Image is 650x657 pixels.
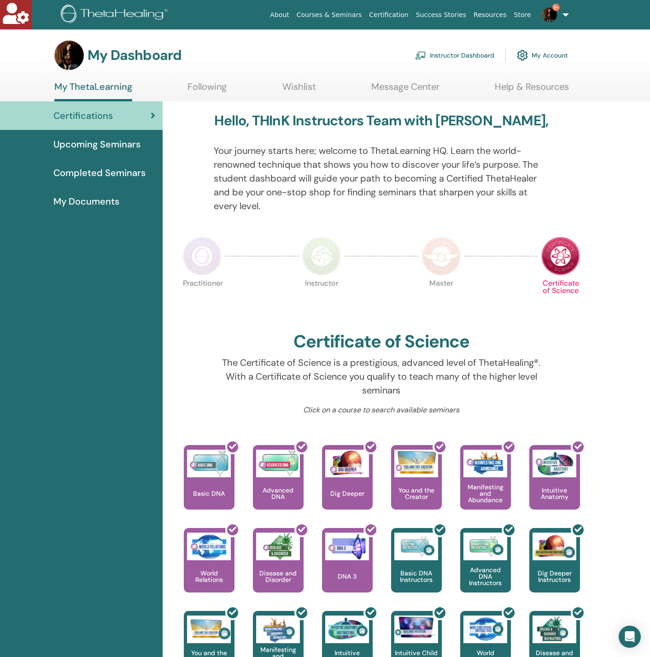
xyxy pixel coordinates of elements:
a: Certification [365,6,412,23]
img: Dig Deeper [325,450,369,477]
p: Master [422,280,461,318]
a: Instructor Dashboard [415,45,494,65]
img: Dig Deeper Instructors [533,533,576,560]
p: Your journey starts here; welcome to ThetaLearning HQ. Learn the world-renowned technique that sh... [214,144,549,213]
h2: Certificate of Science [293,331,469,352]
p: Intuitive Anatomy [529,487,580,500]
a: Wishlist [282,81,316,99]
a: Advanced DNA Advanced DNA [253,445,304,528]
span: 9+ [552,4,560,11]
img: Disease and Disorder [256,533,300,560]
img: default.jpg [54,41,84,70]
p: You and the Creator [391,487,442,500]
a: Resources [470,6,510,23]
p: Practitioner [183,280,222,318]
img: Advanced DNA Instructors [463,533,507,560]
img: logo.png [61,5,171,25]
img: Intuitive Anatomy [533,450,576,477]
img: cog.svg [517,47,528,63]
img: Instructor [302,237,341,276]
p: Certificate of Science [541,280,580,318]
p: Instructor [302,280,341,318]
a: Success Stories [412,6,470,23]
img: DNA 3 [325,533,369,560]
a: Help & Resources [495,81,569,99]
a: Dig Deeper Instructors Dig Deeper Instructors [529,528,580,611]
img: Basic DNA [187,450,231,477]
a: Basic DNA Instructors Basic DNA Instructors [391,528,442,611]
a: Following [187,81,227,99]
a: Store [510,6,535,23]
img: Certificate of Science [541,237,580,276]
p: World Relations [184,570,234,583]
p: Advanced DNA Instructors [460,567,511,586]
img: Intuitive Child In Me Instructors [394,616,438,638]
p: Dig Deeper [327,490,368,497]
p: Manifesting and Abundance [460,484,511,503]
a: Intuitive Anatomy Intuitive Anatomy [529,445,580,528]
h3: Hello, THInK Instructors Team with [PERSON_NAME], [214,112,548,129]
p: Basic DNA Instructors [391,570,442,583]
a: Advanced DNA Instructors Advanced DNA Instructors [460,528,511,611]
a: Dig Deeper Dig Deeper [322,445,373,528]
span: My Documents [53,194,119,208]
img: Practitioner [183,237,222,276]
a: Disease and Disorder Disease and Disorder [253,528,304,611]
a: My ThetaLearning [54,81,132,101]
span: Certifications [53,109,113,123]
a: About [266,6,293,23]
img: World Relations Instructors [463,616,507,643]
a: My Account [517,45,568,65]
img: Master [422,237,461,276]
img: You and the Creator [394,450,438,475]
img: World Relations [187,533,231,560]
div: Open Intercom Messenger [619,626,641,648]
p: Dig Deeper Instructors [529,570,580,583]
p: Disease and Disorder [253,570,304,583]
img: Advanced DNA [256,450,300,477]
a: DNA 3 DNA 3 [322,528,373,611]
a: Courses & Seminars [293,6,366,23]
p: The Certificate of Science is a prestigious, advanced level of ThetaHealing®. With a Certificate ... [214,356,549,397]
a: World Relations World Relations [184,528,234,611]
a: Message Center [371,81,439,99]
img: chalkboard-teacher.svg [415,51,426,59]
img: default.jpg [542,7,557,22]
img: You and the Creator Instructors [187,616,231,643]
img: Disease and Disorder Instructors [533,616,576,643]
img: Basic DNA Instructors [394,533,438,560]
a: Basic DNA Basic DNA [184,445,234,528]
img: Manifesting and Abundance Instructors [256,616,300,643]
h3: My Dashboard [88,47,182,64]
a: You and the Creator You and the Creator [391,445,442,528]
p: Advanced DNA [253,487,304,500]
img: Intuitive Anatomy Instructors [325,616,369,643]
span: Upcoming Seminars [53,137,141,151]
p: Click on a course to search available seminars [214,405,549,416]
a: Manifesting and Abundance Manifesting and Abundance [460,445,511,528]
span: Completed Seminars [53,166,146,180]
img: Manifesting and Abundance [463,450,507,477]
